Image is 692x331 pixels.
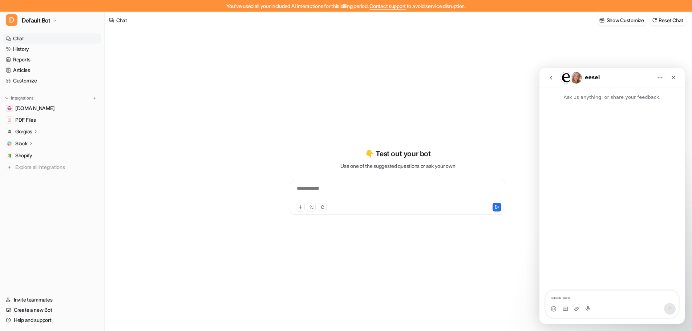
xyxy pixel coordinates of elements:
button: Reset Chat [650,15,686,25]
img: explore all integrations [6,164,13,171]
img: expand menu [4,96,9,101]
span: D [6,14,17,26]
a: Invite teammates [3,295,101,305]
img: Shopify [7,153,12,158]
div: Chat [116,16,127,24]
p: 👇 Test out your bot [365,148,430,159]
a: History [3,44,101,54]
button: Integrations [3,94,36,102]
a: Reports [3,55,101,65]
img: menu_add.svg [92,96,97,101]
img: reset [652,17,657,23]
img: PDF Files [7,118,12,122]
a: Chat [3,33,101,44]
p: Gorgias [15,128,32,135]
span: PDF Files [15,116,36,124]
img: help.years.com [7,106,12,110]
p: Integrations [11,95,33,101]
a: Articles [3,65,101,75]
span: Shopify [15,152,32,159]
button: Show Customize [597,15,647,25]
a: PDF FilesPDF Files [3,115,101,125]
a: Explore all integrations [3,162,101,172]
a: Help and support [3,315,101,325]
a: ShopifyShopify [3,150,101,161]
a: Customize [3,76,101,86]
p: Show Customize [607,16,644,24]
span: Explore all integrations [15,161,98,173]
span: Default Bot [22,15,50,25]
img: Gorgias [7,129,12,134]
p: Use one of the suggested questions or ask your own [340,162,455,170]
a: help.years.com[DOMAIN_NAME] [3,103,101,113]
p: Slack [15,140,28,147]
span: Contact support [369,3,406,9]
img: Slack [7,141,12,146]
span: [DOMAIN_NAME] [15,105,54,112]
img: customize [599,17,604,23]
iframe: Intercom live chat [539,68,685,324]
a: Create a new Bot [3,305,101,315]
